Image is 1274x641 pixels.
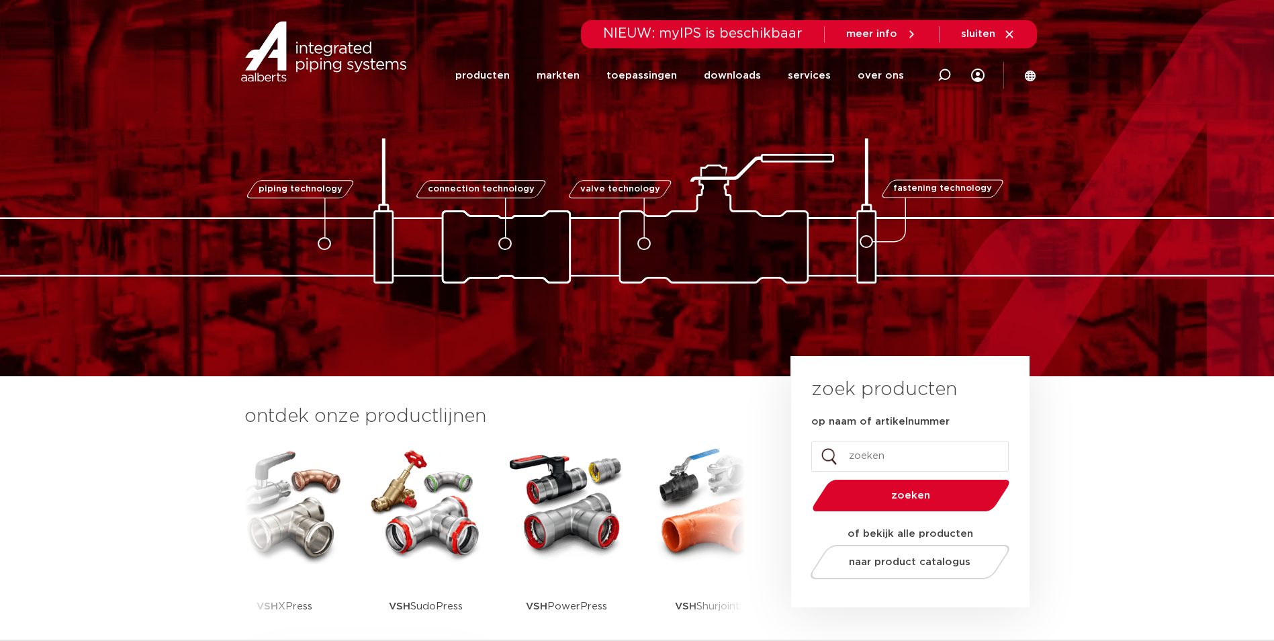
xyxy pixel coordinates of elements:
[788,50,831,101] a: services
[704,50,761,101] a: downloads
[603,27,803,40] span: NIEUW: myIPS is beschikbaar
[389,601,410,611] strong: VSH
[244,403,745,430] h3: ontdek onze productlijnen
[811,376,957,403] h3: zoek producten
[893,185,992,194] span: fastening technology
[849,557,970,567] span: naar product catalogus
[807,478,1015,513] button: zoeken
[846,28,917,40] a: meer info
[675,601,696,611] strong: VSH
[537,50,580,101] a: markten
[259,185,343,194] span: piping technology
[455,50,904,101] nav: Menu
[846,29,897,39] span: meer info
[807,545,1013,579] a: naar product catalogus
[961,29,995,39] span: sluiten
[961,28,1015,40] a: sluiten
[811,441,1009,472] input: zoeken
[606,50,677,101] a: toepassingen
[848,529,973,539] strong: of bekijk alle producten
[257,601,278,611] strong: VSH
[858,50,904,101] a: over ons
[427,185,534,194] span: connection technology
[455,50,510,101] a: producten
[811,415,950,429] label: op naam of artikelnummer
[580,185,660,194] span: valve technology
[526,601,547,611] strong: VSH
[847,490,975,501] span: zoeken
